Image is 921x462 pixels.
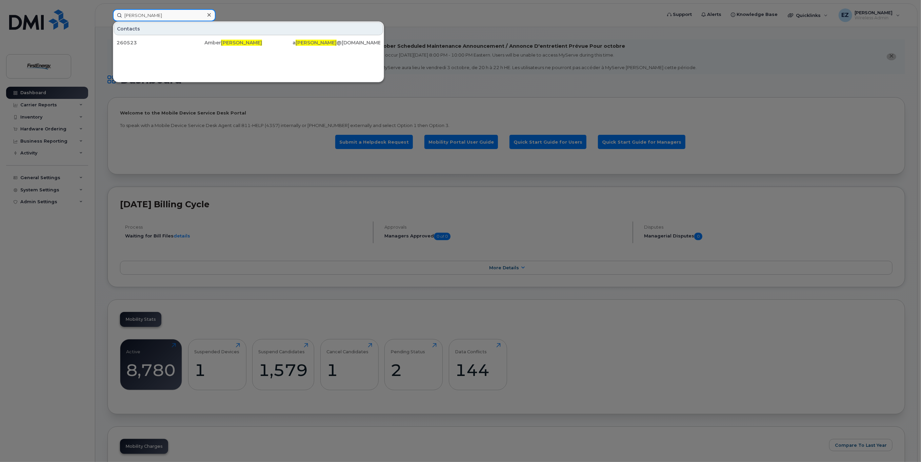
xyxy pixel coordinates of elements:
[892,433,916,457] iframe: Messenger Launcher
[114,37,383,49] a: 260523Amber[PERSON_NAME]a[PERSON_NAME]@[DOMAIN_NAME]
[296,40,337,46] span: [PERSON_NAME]
[117,39,204,46] div: 260523
[204,39,292,46] div: Amber
[221,40,262,46] span: [PERSON_NAME]
[114,22,383,35] div: Contacts
[293,39,380,46] div: a @[DOMAIN_NAME]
